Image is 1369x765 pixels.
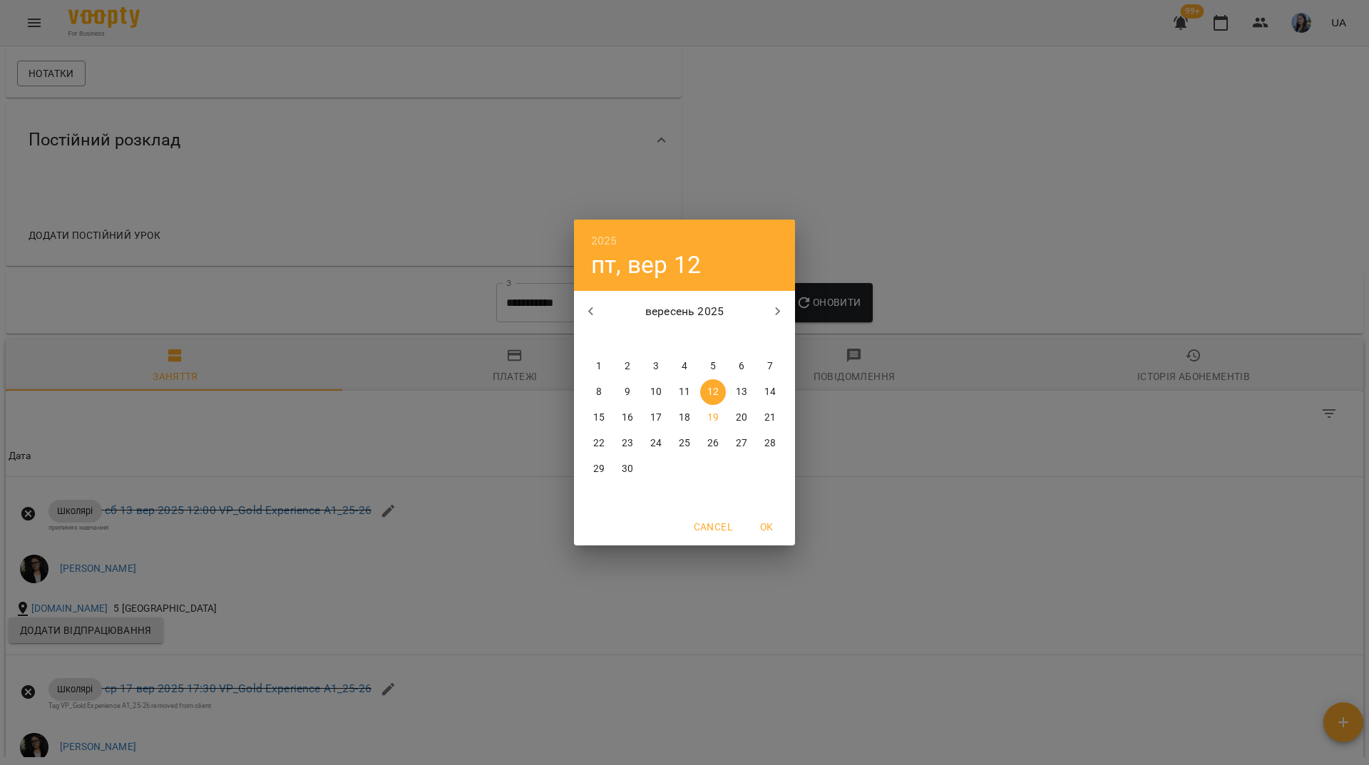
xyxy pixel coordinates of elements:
button: 2025 [591,231,617,251]
p: 11 [679,385,690,399]
button: 26 [700,431,726,456]
button: 7 [757,354,783,379]
p: 18 [679,411,690,425]
p: вересень 2025 [608,303,762,320]
button: 4 [672,354,697,379]
button: 18 [672,405,697,431]
span: ср [643,332,669,346]
p: 21 [764,411,776,425]
button: 25 [672,431,697,456]
span: Cancel [694,518,732,535]
button: 30 [615,456,640,482]
p: 25 [679,436,690,451]
p: 3 [653,359,659,374]
span: чт [672,332,697,346]
button: 5 [700,354,726,379]
p: 22 [593,436,605,451]
button: 16 [615,405,640,431]
button: 2 [615,354,640,379]
p: 24 [650,436,662,451]
p: 10 [650,385,662,399]
button: 19 [700,405,726,431]
button: 28 [757,431,783,456]
p: 4 [682,359,687,374]
p: 20 [736,411,747,425]
span: пн [586,332,612,346]
p: 1 [596,359,602,374]
button: 29 [586,456,612,482]
button: 3 [643,354,669,379]
p: 8 [596,385,602,399]
button: 14 [757,379,783,405]
button: Cancel [688,514,738,540]
p: 6 [739,359,744,374]
button: 24 [643,431,669,456]
p: 30 [622,462,633,476]
button: 11 [672,379,697,405]
p: 12 [707,385,719,399]
button: 21 [757,405,783,431]
p: 26 [707,436,719,451]
p: 23 [622,436,633,451]
p: 2 [625,359,630,374]
button: пт, вер 12 [591,250,701,279]
span: нд [757,332,783,346]
button: 22 [586,431,612,456]
span: вт [615,332,640,346]
button: 27 [729,431,754,456]
button: 20 [729,405,754,431]
p: 19 [707,411,719,425]
p: 16 [622,411,633,425]
span: пт [700,332,726,346]
button: 17 [643,405,669,431]
button: 12 [700,379,726,405]
p: 7 [767,359,773,374]
button: OK [744,514,789,540]
button: 13 [729,379,754,405]
button: 6 [729,354,754,379]
button: 23 [615,431,640,456]
span: OK [749,518,784,535]
button: 9 [615,379,640,405]
button: 8 [586,379,612,405]
p: 14 [764,385,776,399]
p: 17 [650,411,662,425]
p: 27 [736,436,747,451]
button: 10 [643,379,669,405]
p: 13 [736,385,747,399]
p: 28 [764,436,776,451]
button: 1 [586,354,612,379]
span: сб [729,332,754,346]
button: 15 [586,405,612,431]
p: 15 [593,411,605,425]
p: 9 [625,385,630,399]
p: 5 [710,359,716,374]
p: 29 [593,462,605,476]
